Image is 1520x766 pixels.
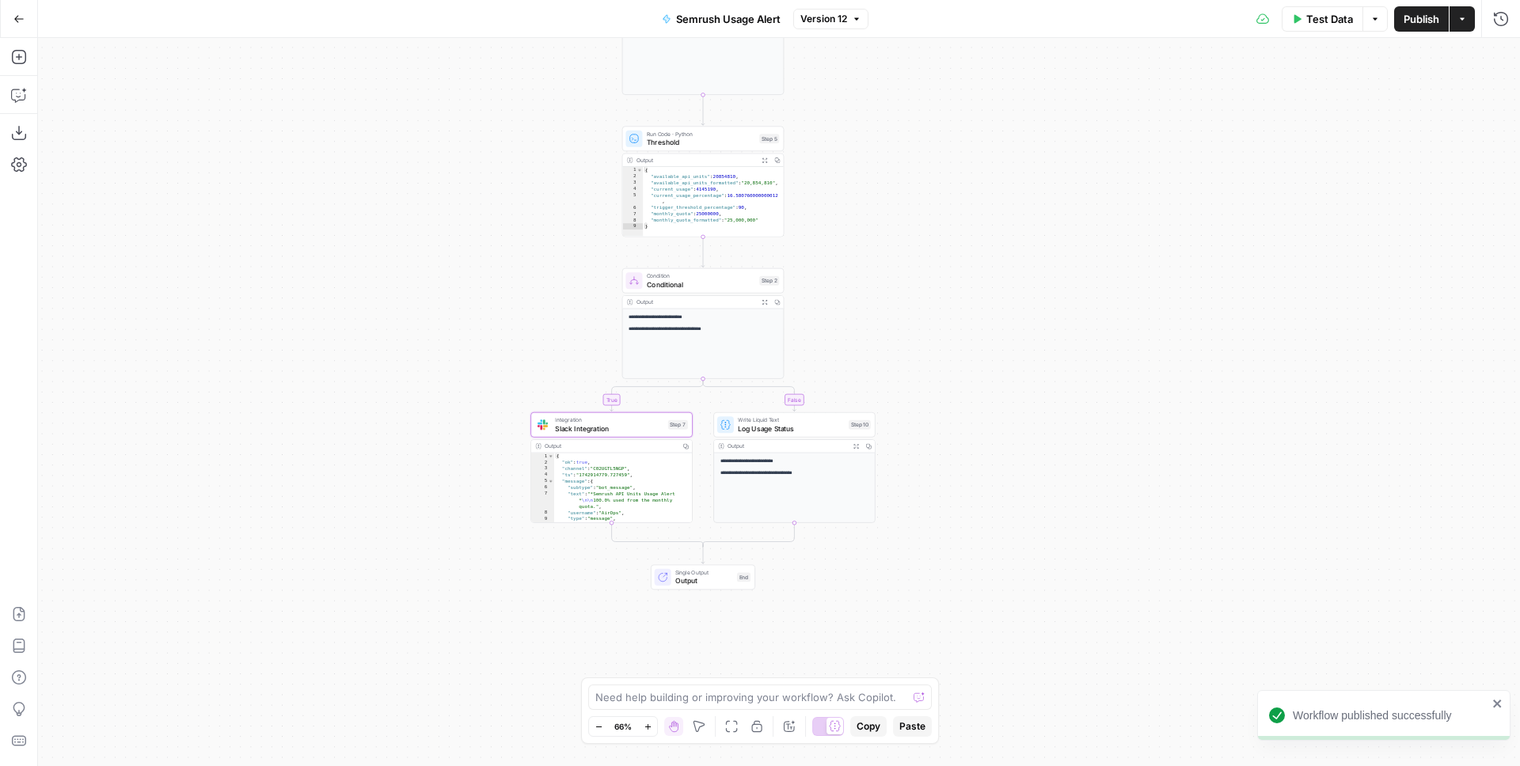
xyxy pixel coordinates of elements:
g: Edge from step_10 to step_2-conditional-end [703,523,794,547]
span: Write Liquid Text [738,416,845,425]
span: Toggle code folding, rows 1 through 38 [548,453,553,459]
span: Log Usage Status [738,423,845,434]
div: Output [636,156,755,165]
div: 1 [622,167,643,173]
div: Step 10 [849,420,871,430]
span: Toggle code folding, rows 1 through 9 [636,167,642,173]
div: 4 [531,472,554,478]
span: Version 12 [800,12,847,26]
span: Single Output [675,568,733,577]
div: 7 [622,210,643,217]
span: Threshold [647,137,755,147]
div: 3 [622,180,643,186]
button: Paste [893,716,932,737]
div: Step 2 [759,276,779,286]
div: 9 [622,223,643,229]
div: Step 5 [759,134,779,143]
span: Paste [899,719,925,734]
div: Run Code · PythonThresholdStep 5Output{ "available_api_units":20854810, "available_api_units_form... [622,126,784,237]
div: 7 [531,491,554,510]
div: 2 [531,459,554,465]
button: Semrush Usage Alert [652,6,790,32]
div: 10 [531,521,554,528]
span: Condition [647,271,755,280]
button: close [1492,697,1503,710]
div: Single OutputOutputEnd [622,565,784,590]
button: Test Data [1282,6,1362,32]
div: Workflow published successfully [1293,707,1488,723]
div: 8 [622,217,643,223]
div: 1 [531,453,554,459]
div: 4 [622,186,643,192]
span: Conditional [647,279,755,290]
span: Publish [1404,11,1439,27]
button: Publish [1394,6,1449,32]
span: Copy [857,719,880,734]
div: 6 [622,204,643,210]
button: Version 12 [793,9,868,29]
g: Edge from step_1 to step_5 [701,95,705,125]
span: Test Data [1306,11,1353,27]
g: Edge from step_7 to step_2-conditional-end [612,523,703,547]
g: Edge from step_2 to step_10 [703,379,796,411]
span: Output [675,575,733,586]
img: Slack-mark-RGB.png [538,419,548,430]
div: 9 [531,516,554,522]
div: Output [728,442,846,451]
div: IntegrationSlack IntegrationStep 7Output{ "ok":true, "channel":"C02UGTL5NGP", "ts":"1742914779.72... [530,412,692,523]
div: Step 7 [668,420,688,430]
g: Edge from step_2 to step_7 [610,379,703,411]
div: End [737,572,750,582]
span: Integration [555,416,663,425]
div: 8 [531,510,554,516]
div: Output [545,442,676,451]
div: 5 [531,478,554,484]
div: Output [636,298,755,306]
span: Toggle code folding, rows 5 through 37 [548,478,553,484]
button: Copy [850,716,887,737]
g: Edge from step_5 to step_2 [701,237,705,267]
span: Slack Integration [555,423,663,434]
span: 66% [614,720,632,733]
span: Run Code · Python [647,130,755,138]
g: Edge from step_2-conditional-end to end [701,544,705,563]
span: Semrush Usage Alert [676,11,781,27]
div: 5 [622,192,643,205]
div: 2 [622,173,643,180]
div: 6 [531,484,554,491]
div: 3 [531,465,554,472]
